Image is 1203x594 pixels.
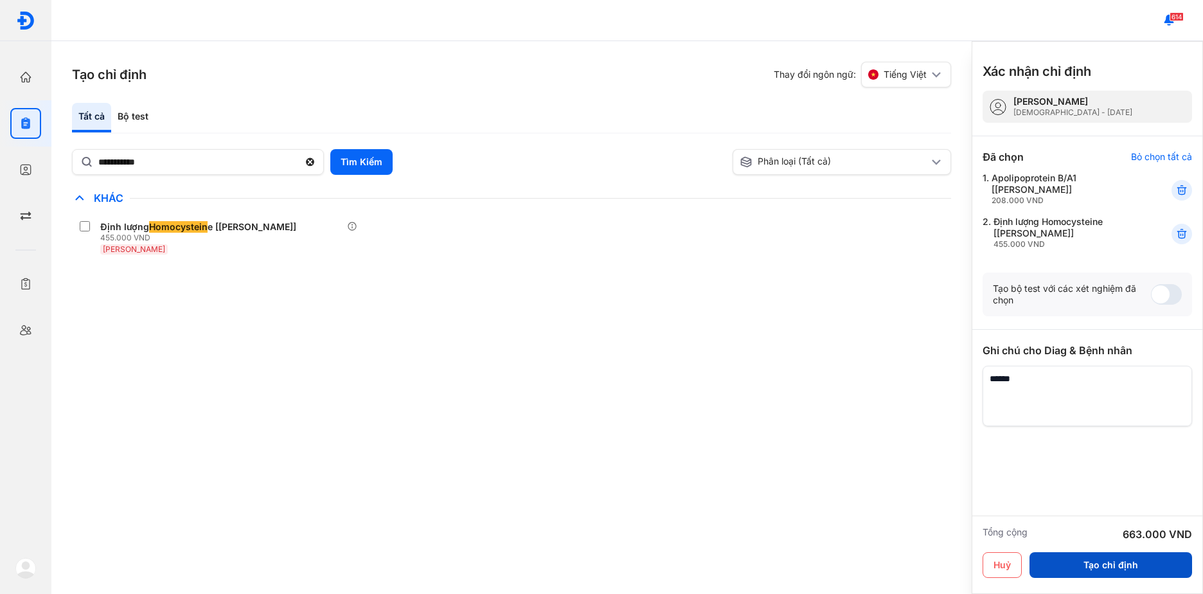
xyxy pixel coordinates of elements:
[994,239,1140,249] div: 455.000 VND
[774,62,951,87] div: Thay đổi ngôn ngữ:
[983,149,1024,165] div: Đã chọn
[1123,526,1192,542] div: 663.000 VND
[103,244,165,254] span: [PERSON_NAME]
[149,221,208,233] span: Homocystein
[1170,12,1184,21] span: 614
[983,172,1140,206] div: 1.
[983,552,1022,578] button: Huỷ
[983,526,1028,542] div: Tổng cộng
[1013,96,1132,107] div: [PERSON_NAME]
[1131,151,1192,163] div: Bỏ chọn tất cả
[16,11,35,30] img: logo
[72,66,147,84] h3: Tạo chỉ định
[983,216,1140,249] div: 2.
[983,62,1091,80] h3: Xác nhận chỉ định
[87,192,130,204] span: Khác
[100,221,296,233] div: Định lượng e [[PERSON_NAME]]
[330,149,393,175] button: Tìm Kiếm
[994,216,1140,249] div: Định lượng Homocysteine [[PERSON_NAME]]
[1013,107,1132,118] div: [DEMOGRAPHIC_DATA] - [DATE]
[1029,552,1192,578] button: Tạo chỉ định
[993,283,1151,306] div: Tạo bộ test với các xét nghiệm đã chọn
[72,103,111,132] div: Tất cả
[111,103,155,132] div: Bộ test
[983,343,1192,358] div: Ghi chú cho Diag & Bệnh nhân
[15,558,36,579] img: logo
[740,156,929,168] div: Phân loại (Tất cả)
[992,195,1140,206] div: 208.000 VND
[100,233,301,243] div: 455.000 VND
[992,172,1140,206] div: Apolipoprotein B/A1 [[PERSON_NAME]]
[884,69,927,80] span: Tiếng Việt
